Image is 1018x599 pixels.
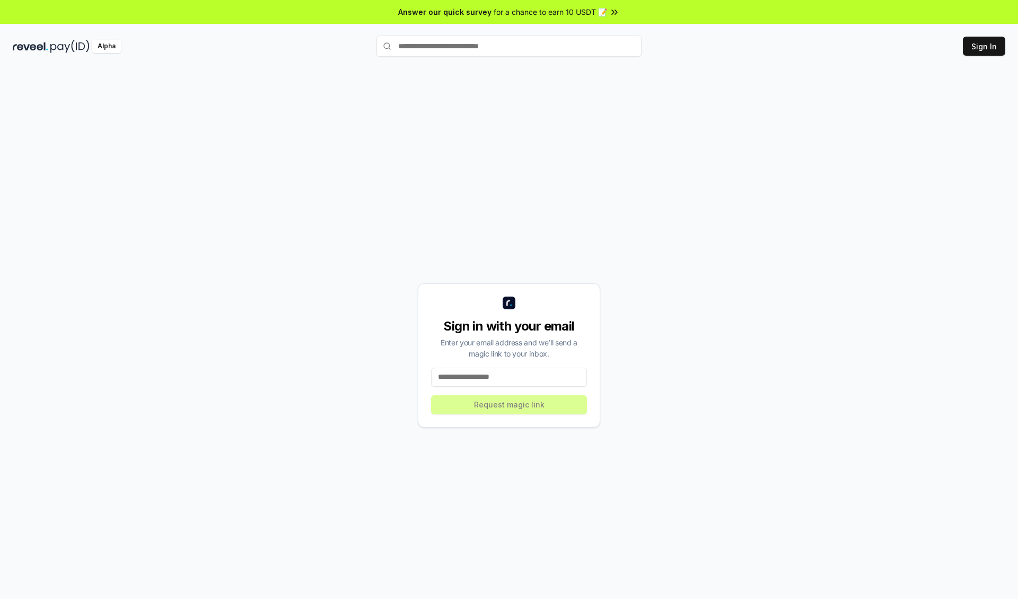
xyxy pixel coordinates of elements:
img: reveel_dark [13,40,48,53]
div: Sign in with your email [431,318,587,335]
img: logo_small [503,297,515,309]
div: Enter your email address and we’ll send a magic link to your inbox. [431,337,587,359]
span: Answer our quick survey [398,6,492,18]
img: pay_id [50,40,90,53]
span: for a chance to earn 10 USDT 📝 [494,6,607,18]
div: Alpha [92,40,121,53]
button: Sign In [963,37,1005,56]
